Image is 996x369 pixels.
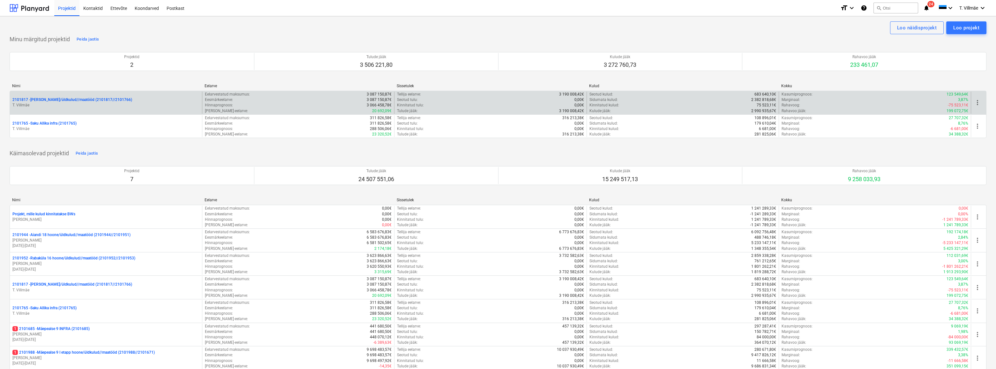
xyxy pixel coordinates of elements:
[397,293,418,298] p: Tulude jääk :
[782,92,813,97] p: Kasumiprognoos :
[124,61,139,69] p: 2
[604,54,636,60] p: Kulude jääk
[360,61,393,69] p: 3 506 221,80
[559,229,584,235] p: 6 773 676,83€
[754,92,776,97] p: 683 640,10€
[12,350,199,366] div: 12101988 -Mäepealse 9 I etapp hoone/üldkulud//maatööd (2101988//2101671)[PERSON_NAME][DATE]-[DATE]
[370,126,392,132] p: 288 506,06€
[397,92,421,97] p: Tellija eelarve :
[397,229,421,235] p: Tellija eelarve :
[382,206,392,211] p: 0,00€
[370,121,392,126] p: 311 826,58€
[12,198,199,202] div: Nimi
[782,97,800,103] p: Marginaal :
[754,300,776,305] p: 108 896,01€
[12,211,75,217] p: Projekt, mille kulud kinnitatakse BWs
[75,34,101,44] button: Peida jaotis
[374,269,392,275] p: 3 315,69€
[205,206,250,211] p: Eelarvestatud maksumus :
[782,132,806,137] p: Rahavoo jääk :
[782,258,800,264] p: Marginaal :
[12,288,199,293] p: T. Villmäe
[12,361,199,366] p: [DATE] - [DATE]
[958,235,968,240] p: 2,84%
[205,132,248,137] p: [PERSON_NAME]-eelarve :
[367,253,392,258] p: 3 623 866,63€
[559,276,584,282] p: 3 190 008,42€
[574,222,584,228] p: 0,00€
[589,211,618,217] p: Sidumata kulud :
[958,211,968,217] p: 0,00%
[974,307,981,315] span: more_vert
[942,240,968,246] p: -5 233 147,11€
[947,253,968,258] p: 112 031,69€
[589,217,619,222] p: Kinnitatud kulud :
[890,21,944,34] button: Loo näidisprojekt
[873,3,918,13] button: Otsi
[10,35,70,43] p: Minu märgitud projektid
[397,198,584,202] div: Sissetulek
[602,175,638,183] p: 15 249 517,13
[372,132,392,137] p: 23 320,52€
[949,115,968,121] p: 27 707,32€
[782,108,806,114] p: Rahavoo jääk :
[754,115,776,121] p: 108 896,01€
[205,222,248,228] p: [PERSON_NAME]-eelarve :
[397,300,421,305] p: Tellija eelarve :
[574,305,584,311] p: 0,00€
[12,84,199,88] div: Nimi
[589,253,613,258] p: Seotud kulud :
[374,246,392,251] p: 2 174,18€
[750,211,776,217] p: -1 241 289,33€
[947,276,968,282] p: 123 549,64€
[782,222,806,228] p: Rahavoo jääk :
[397,246,418,251] p: Tulude jääk :
[751,206,776,211] p: 1 241 289,33€
[205,235,233,240] p: Eesmärkeelarve :
[927,1,934,7] span: 24
[589,121,618,126] p: Sidumata kulud :
[74,148,100,158] button: Peida jaotis
[589,288,619,293] p: Kinnitatud kulud :
[397,84,584,88] div: Sissetulek
[782,126,800,132] p: Rahavoog :
[958,258,968,264] p: 3,00%
[574,126,584,132] p: 0,00€
[959,5,978,11] span: T. Villmäe
[12,282,132,287] p: 2101817 - [PERSON_NAME]/üldkulud//maatööd (2101817//2101766)
[782,103,800,108] p: Rahavoog :
[943,246,968,251] p: 5 425 321,29€
[589,132,611,137] p: Kulude jääk :
[205,84,392,88] div: Eelarve
[589,235,618,240] p: Sidumata kulud :
[562,300,584,305] p: 316 213,38€
[759,126,776,132] p: 6 681,00€
[12,326,199,342] div: 12101685 -Mäepealse 9 INFRA (2101685)[PERSON_NAME][DATE]-[DATE]
[12,350,155,355] p: 2101988 - Mäepealse 9 I etapp hoone/üldkulud//maatööd (2101988//2101671)
[370,115,392,121] p: 311 826,58€
[947,229,968,235] p: 192 174,18€
[124,54,139,60] p: Projektid
[604,61,636,69] p: 3 272 760,73
[12,97,132,103] p: 2101817 - [PERSON_NAME]/üldkulud//maatööd (2101817//2101766)
[205,264,233,269] p: Hinnaprognoos :
[124,168,139,174] p: Projektid
[562,115,584,121] p: 316 213,38€
[782,206,813,211] p: Kasumiprognoos :
[397,235,418,240] p: Seotud tulu :
[782,269,806,275] p: Rahavoo jääk :
[205,246,248,251] p: [PERSON_NAME]-eelarve :
[589,264,619,269] p: Kinnitatud kulud :
[754,235,776,240] p: 488 746,18€
[367,282,392,287] p: 3 087 150,87€
[574,235,584,240] p: 0,00€
[574,217,584,222] p: 0,00€
[848,175,880,183] p: 9 258 033,93
[12,261,199,266] p: [PERSON_NAME]
[367,240,392,246] p: 6 581 502,65€
[850,61,878,69] p: 233 461,07
[782,121,800,126] p: Marginaal :
[10,150,69,157] p: Käimasolevad projektid
[205,97,233,103] p: Eesmärkeelarve :
[782,246,806,251] p: Rahavoo jääk :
